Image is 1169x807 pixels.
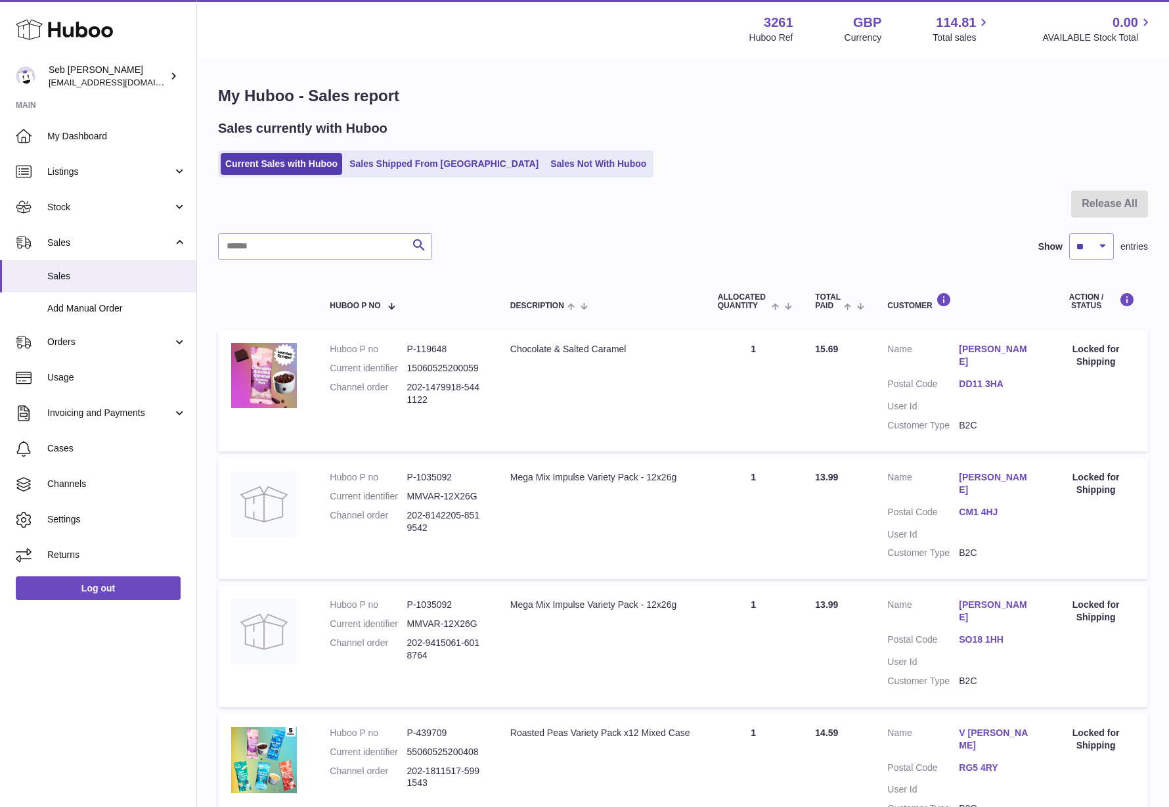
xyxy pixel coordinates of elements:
img: no-photo.jpg [231,599,297,664]
div: Chocolate & Salted Caramel [510,343,692,356]
label: Show [1038,241,1063,253]
div: Action / Status [1057,292,1135,310]
div: Huboo Ref [749,32,793,44]
dd: 202-1811517-5991543 [407,765,484,790]
dd: B2C [959,419,1030,432]
a: RG5 4RY [959,762,1030,774]
dd: B2C [959,547,1030,559]
td: 1 [705,586,803,706]
dt: Customer Type [887,419,959,432]
dt: Channel order [330,381,407,406]
span: Huboo P no [330,302,380,310]
dt: Current identifier [330,490,407,503]
dd: MMVAR-12X26G [407,490,484,503]
dd: 202-8142205-8519542 [407,509,484,534]
dt: Current identifier [330,362,407,375]
div: Seb [PERSON_NAME] [49,64,167,89]
a: [PERSON_NAME] [959,471,1030,496]
dd: 202-1479918-5441122 [407,381,484,406]
span: 13.99 [815,599,838,610]
div: Locked for Shipping [1057,343,1135,368]
a: Current Sales with Huboo [221,153,342,175]
dt: Channel order [330,509,407,534]
dt: User Id [887,400,959,413]
span: 13.99 [815,472,838,482]
img: 32611658329658.jpg [231,343,297,408]
dd: P-1035092 [407,599,484,611]
strong: 3261 [764,14,793,32]
div: Currency [845,32,882,44]
dt: Huboo P no [330,471,407,484]
a: 114.81 Total sales [933,14,991,44]
dt: Huboo P no [330,343,407,356]
dt: Postal Code [887,506,959,522]
span: 114.81 [936,14,976,32]
td: 1 [705,330,803,451]
img: no-photo.jpg [231,471,297,537]
dd: MMVAR-12X26G [407,618,484,630]
dd: 202-9415061-6018764 [407,637,484,662]
a: Sales Shipped From [GEOGRAPHIC_DATA] [345,153,543,175]
span: Description [510,302,564,310]
span: My Dashboard [47,130,187,143]
span: 0.00 [1113,14,1138,32]
td: 1 [705,458,803,579]
span: Cases [47,442,187,455]
span: ALLOCATED Quantity [718,293,768,310]
dt: Current identifier [330,746,407,758]
dt: Postal Code [887,762,959,777]
img: 32611658328536.jpg [231,727,297,793]
a: CM1 4HJ [959,506,1030,519]
div: Mega Mix Impulse Variety Pack - 12x26g [510,471,692,484]
dt: User Id [887,656,959,668]
span: Sales [47,237,173,249]
dd: P-119648 [407,343,484,356]
dt: Current identifier [330,618,407,630]
a: Sales Not With Huboo [546,153,651,175]
a: 0.00 AVAILABLE Stock Total [1042,14,1153,44]
span: AVAILABLE Stock Total [1042,32,1153,44]
dt: Huboo P no [330,727,407,739]
a: DD11 3HA [959,378,1030,390]
span: Total sales [933,32,991,44]
div: Mega Mix Impulse Variety Pack - 12x26g [510,599,692,611]
a: SO18 1HH [959,634,1030,646]
a: Log out [16,576,181,600]
dt: Huboo P no [330,599,407,611]
a: [PERSON_NAME] [959,343,1030,368]
div: Locked for Shipping [1057,599,1135,624]
span: Stock [47,201,173,214]
span: 15.69 [815,344,838,354]
span: entries [1120,241,1148,253]
h2: Sales currently with Huboo [218,120,387,137]
div: Roasted Peas Variety Pack x12 Mixed Case [510,727,692,739]
dt: Postal Code [887,378,959,394]
dd: 55060525200408 [407,746,484,758]
span: Usage [47,371,187,384]
dd: 15060525200059 [407,362,484,375]
span: Add Manual Order [47,302,187,315]
dt: User Id [887,528,959,541]
strong: GBP [853,14,881,32]
span: Returns [47,549,187,561]
dt: Name [887,343,959,371]
dt: Channel order [330,637,407,662]
span: Channels [47,478,187,490]
a: [PERSON_NAME] [959,599,1030,624]
dt: Customer Type [887,547,959,559]
dt: Customer Type [887,675,959,687]
dd: P-439709 [407,727,484,739]
span: Orders [47,336,173,348]
dd: B2C [959,675,1030,687]
span: Invoicing and Payments [47,407,173,419]
dd: P-1035092 [407,471,484,484]
dt: Name [887,599,959,627]
img: ecom@bravefoods.co.uk [16,66,35,86]
dt: Postal Code [887,634,959,649]
span: Listings [47,166,173,178]
span: [EMAIL_ADDRESS][DOMAIN_NAME] [49,77,193,87]
dt: User Id [887,783,959,796]
span: Settings [47,513,187,526]
div: Locked for Shipping [1057,727,1135,752]
div: Customer [887,292,1030,310]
